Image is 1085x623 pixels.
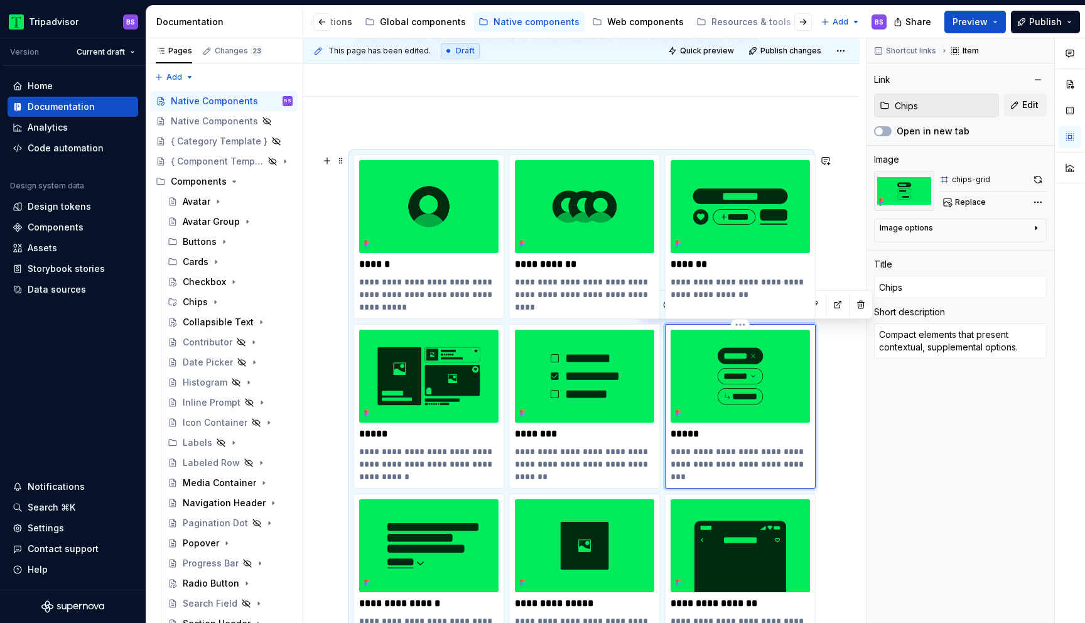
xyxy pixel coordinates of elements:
[183,276,226,288] div: Checkbox
[456,46,475,56] span: Draft
[163,292,298,312] div: Chips
[163,192,298,212] a: Avatar
[607,16,684,28] div: Web components
[939,193,991,211] button: Replace
[215,46,263,56] div: Changes
[163,332,298,352] a: Contributor
[515,160,654,253] img: 5b76f069-2802-442f-b499-bcb25687cc9a.png
[833,17,848,27] span: Add
[8,217,138,237] a: Components
[171,175,227,188] div: Components
[874,323,1047,359] textarea: Compact elements that present contextual, supplemental options.
[156,46,192,56] div: Pages
[28,283,86,296] div: Data sources
[41,600,104,613] a: Supernova Logo
[183,336,232,349] div: Contributor
[874,153,899,166] div: Image
[183,236,217,248] div: Buttons
[126,17,135,27] div: BS
[163,393,298,413] a: Inline Prompt
[515,330,654,423] img: 14528a81-871e-4584-b86e-5c14d74a7210.png
[163,533,298,553] a: Popover
[183,416,247,429] div: Icon Container
[515,499,654,592] img: a1ec27e1-4917-4135-b3e8-efdf280b1920.png
[166,72,182,82] span: Add
[163,433,298,453] div: Labels
[944,11,1006,33] button: Preview
[874,73,890,86] div: Link
[494,16,580,28] div: Native components
[8,197,138,217] a: Design tokens
[163,352,298,372] a: Date Picker
[151,68,198,86] button: Add
[151,111,298,131] a: Native Components
[69,9,573,35] div: Page tree
[887,11,939,33] button: Share
[183,356,233,369] div: Date Picker
[183,577,239,590] div: Radio Button
[163,312,298,332] a: Collapsible Text
[10,47,39,57] div: Version
[183,436,212,449] div: Labels
[380,16,466,28] div: Global components
[8,117,138,138] a: Analytics
[183,477,256,489] div: Media Container
[183,396,240,409] div: Inline Prompt
[183,597,237,610] div: Search Field
[163,593,298,614] a: Search Field
[587,12,689,32] a: Web components
[671,330,810,423] img: 516a3984-765e-483d-bac1-445a37d754e0.png
[671,160,810,253] img: 147d5025-d3fd-4572-bc94-a76208f006e7.png
[151,91,298,111] a: Native ComponentsBS
[8,97,138,117] a: Documentation
[359,499,499,592] img: 25e9b980-1a6c-4e11-b1d3-d6f86e8cd8bf.png
[163,232,298,252] div: Buttons
[28,142,104,154] div: Code automation
[8,259,138,279] a: Storybook stories
[880,223,1041,238] button: Image options
[163,453,298,473] a: Labeled Row
[8,238,138,258] a: Assets
[183,497,266,509] div: Navigation Header
[359,160,499,253] img: 975cc734-0cba-4b7d-abd9-3e6a043d94e6.png
[8,279,138,300] a: Data sources
[28,80,53,92] div: Home
[8,76,138,96] a: Home
[870,42,942,60] button: Shortcut links
[251,46,263,56] span: 23
[817,13,864,31] button: Add
[77,47,125,57] span: Current draft
[151,151,298,171] a: { Component Template }
[953,16,988,28] span: Preview
[28,480,85,493] div: Notifications
[171,135,267,148] div: { Category Template }
[745,42,827,60] button: Publish changes
[8,560,138,580] button: Help
[680,46,734,56] span: Quick preview
[171,95,258,107] div: Native Components
[28,501,75,514] div: Search ⌘K
[163,573,298,593] a: Radio Button
[28,263,105,275] div: Storybook stories
[874,171,934,211] img: 516a3984-765e-483d-bac1-445a37d754e0.png
[952,175,990,185] div: chips-grid
[875,17,883,27] div: BS
[163,493,298,513] a: Navigation Header
[473,12,585,32] a: Native components
[897,125,969,138] label: Open in new tab
[183,195,210,208] div: Avatar
[28,522,64,534] div: Settings
[360,12,471,32] a: Global components
[163,413,298,433] a: Icon Container
[183,215,240,228] div: Avatar Group
[183,376,227,389] div: Histogram
[886,46,936,56] span: Shortcut links
[3,8,143,35] button: TripadvisorBS
[8,497,138,517] button: Search ⌘K
[8,539,138,559] button: Contact support
[163,212,298,232] a: Avatar Group
[760,46,821,56] span: Publish changes
[874,258,892,271] div: Title
[328,46,431,56] span: This page has been edited.
[28,100,95,113] div: Documentation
